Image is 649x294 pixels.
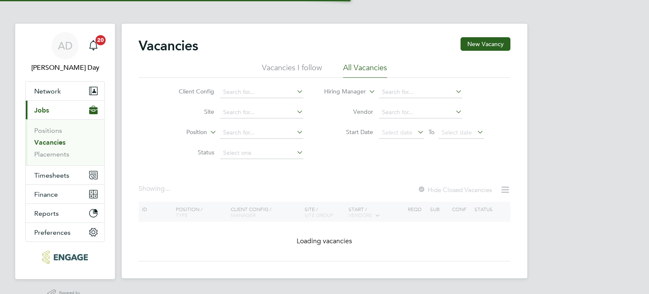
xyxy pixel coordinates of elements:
button: New Vacancy [461,37,510,51]
label: Site [166,108,214,115]
h2: Vacancies [139,37,198,54]
button: Preferences [26,223,104,242]
input: Search for... [220,107,303,118]
span: Network [34,87,61,95]
span: Jobs [34,106,49,114]
label: Hide Closed Vacancies [417,186,492,194]
label: Client Config [166,88,214,95]
span: AD [58,40,73,51]
a: 20 [85,32,102,59]
span: Amie Day [25,63,105,73]
span: To [426,126,437,137]
input: Search for... [220,86,303,98]
span: Preferences [34,228,71,236]
label: Start Date [324,128,373,136]
nav: Main navigation [15,24,115,279]
span: Reports [34,209,59,217]
span: Timesheets [34,171,69,179]
a: Vacancies [34,138,65,146]
div: Jobs [26,119,104,165]
label: Status [166,148,214,156]
span: ... [165,184,170,193]
a: AD[PERSON_NAME] Day [25,32,105,73]
input: Search for... [220,127,303,139]
label: Hiring Manager [317,88,366,96]
a: Go to home page [25,250,105,264]
input: Select one [220,147,303,159]
li: Vacancies I follow [262,63,322,78]
button: Jobs [26,101,104,119]
button: Timesheets [26,166,104,184]
input: Search for... [379,107,462,118]
input: Search for... [379,86,462,98]
a: Placements [34,150,69,158]
li: All Vacancies [343,63,387,78]
label: Vendor [324,108,373,115]
a: Positions [34,126,62,135]
span: Select date [442,129,472,136]
button: Finance [26,185,104,203]
label: Position [158,128,207,137]
button: Reports [26,204,104,223]
span: Select date [382,129,412,136]
button: Network [26,82,104,100]
span: 20 [95,35,106,45]
span: Finance [34,190,58,198]
div: Showing [139,184,172,193]
img: morganhunt-logo-retina.png [42,250,87,264]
